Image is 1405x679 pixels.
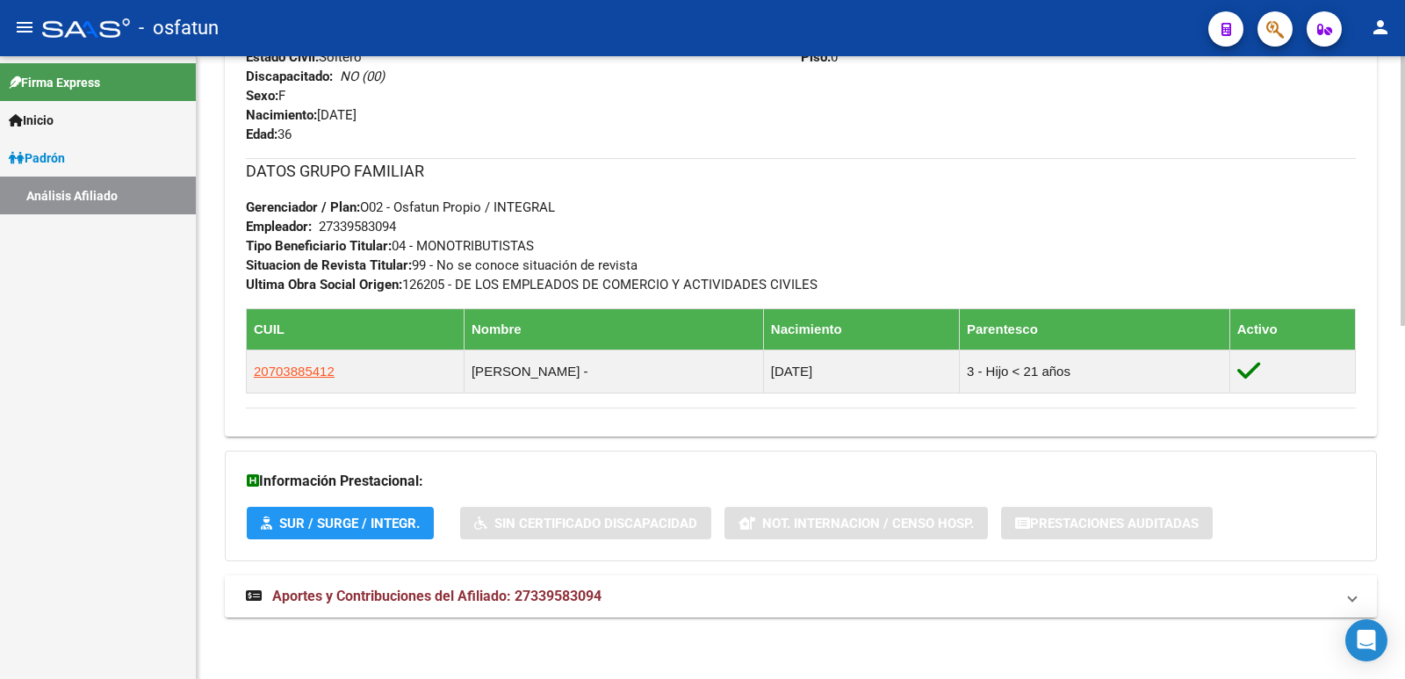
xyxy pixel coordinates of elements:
[724,507,988,539] button: Not. Internacion / Censo Hosp.
[246,277,402,293] strong: Ultima Obra Social Origen:
[246,199,360,215] strong: Gerenciador / Plan:
[246,257,412,273] strong: Situacion de Revista Titular:
[494,516,697,531] span: Sin Certificado Discapacidad
[246,199,555,215] span: O02 - Osfatun Propio / INTEGRAL
[246,159,1356,184] h3: DATOS GRUPO FAMILIAR
[762,516,974,531] span: Not. Internacion / Censo Hosp.
[959,350,1229,393] td: 3 - Hijo < 21 años
[460,507,711,539] button: Sin Certificado Discapacidad
[246,69,333,84] strong: Discapacitado:
[246,49,319,65] strong: Estado Civil:
[247,308,465,350] th: CUIL
[254,364,335,379] span: 20703885412
[464,350,763,393] td: [PERSON_NAME] -
[247,469,1355,494] h3: Información Prestacional:
[246,107,357,123] span: [DATE]
[340,69,385,84] i: NO (00)
[139,9,219,47] span: - osfatun
[225,575,1377,618] mat-expansion-panel-header: Aportes y Contribuciones del Afiliado: 27339583094
[9,148,65,168] span: Padrón
[319,217,396,236] div: 27339583094
[279,516,420,531] span: SUR / SURGE / INTEGR.
[246,88,278,104] strong: Sexo:
[959,308,1229,350] th: Parentesco
[246,219,312,235] strong: Empleador:
[9,73,100,92] span: Firma Express
[246,238,534,254] span: 04 - MONOTRIBUTISTAS
[1001,507,1213,539] button: Prestaciones Auditadas
[246,88,285,104] span: F
[464,308,763,350] th: Nombre
[272,588,602,604] span: Aportes y Contribuciones del Afiliado: 27339583094
[1370,17,1391,38] mat-icon: person
[9,111,54,130] span: Inicio
[246,107,317,123] strong: Nacimiento:
[1229,308,1355,350] th: Activo
[763,308,959,350] th: Nacimiento
[801,49,831,65] strong: Piso:
[247,507,434,539] button: SUR / SURGE / INTEGR.
[1030,516,1199,531] span: Prestaciones Auditadas
[763,350,959,393] td: [DATE]
[1345,619,1387,661] div: Open Intercom Messenger
[246,49,362,65] span: Soltero
[246,126,292,142] span: 36
[246,126,277,142] strong: Edad:
[801,49,838,65] span: 0
[14,17,35,38] mat-icon: menu
[246,257,638,273] span: 99 - No se conoce situación de revista
[246,238,392,254] strong: Tipo Beneficiario Titular:
[246,277,818,293] span: 126205 - DE LOS EMPLEADOS DE COMERCIO Y ACTIVIDADES CIVILES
